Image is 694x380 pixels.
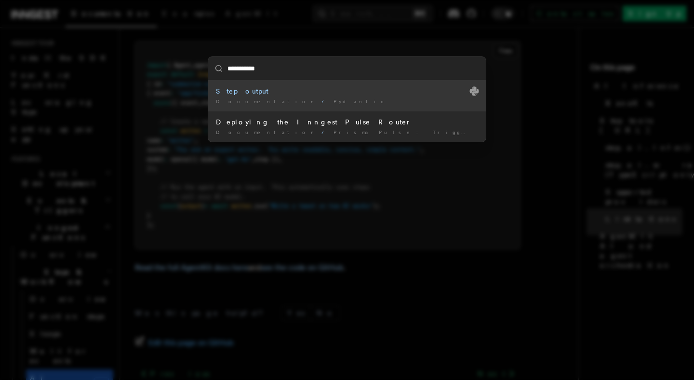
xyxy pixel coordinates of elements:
div: Step output [216,86,478,96]
span: Documentation [216,129,318,135]
span: Pydantic [334,98,389,104]
span: / [321,98,330,104]
span: / [321,129,330,135]
div: Deploying the Inngest Pulse Router [216,117,478,127]
span: Documentation [216,98,318,104]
